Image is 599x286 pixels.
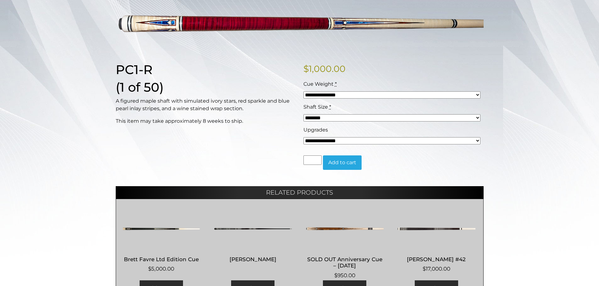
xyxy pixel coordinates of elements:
span: $ [148,266,151,272]
h2: [PERSON_NAME] #42 [397,253,475,265]
span: $ [334,272,337,278]
h2: SOLD OUT Anniversary Cue – [DATE] [306,253,384,272]
a: Brett Favre Ltd Edition Cue $5,000.00 [122,210,201,273]
a: [PERSON_NAME] #42 $17,000.00 [397,210,475,273]
h1: PC1-R [116,62,296,77]
bdi: 950.00 [334,272,355,278]
a: SOLD OUT Anniversary Cue – [DATE] $950.00 [306,210,384,279]
h2: Related products [116,186,484,199]
img: Aurelia [214,210,292,248]
abbr: required [335,81,337,87]
bdi: 1,000.00 [303,63,346,74]
span: Cue Weight [303,81,334,87]
a: [PERSON_NAME] [214,210,292,265]
button: Add to cart [323,155,362,170]
img: SOLD OUT Anniversary Cue - DEC 4 [306,210,384,248]
h2: [PERSON_NAME] [214,253,292,265]
input: Product quantity [303,155,322,165]
h1: (1 of 50) [116,80,296,95]
p: A figured maple shaft with simulated ivory stars, red sparkle and blue pearl inlay stripes, and a... [116,97,296,112]
span: Shaft Size [303,104,328,110]
span: Upgrades [303,127,328,133]
h2: Brett Favre Ltd Edition Cue [122,253,201,265]
abbr: required [329,104,331,110]
bdi: 5,000.00 [148,266,174,272]
img: Brett Favre Ltd Edition Cue [122,210,201,248]
p: This item may take approximately 8 weeks to ship. [116,117,296,125]
span: $ [423,266,426,272]
span: $ [303,63,309,74]
img: Joseph Pechauer #42 [397,210,475,248]
bdi: 17,000.00 [423,266,450,272]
